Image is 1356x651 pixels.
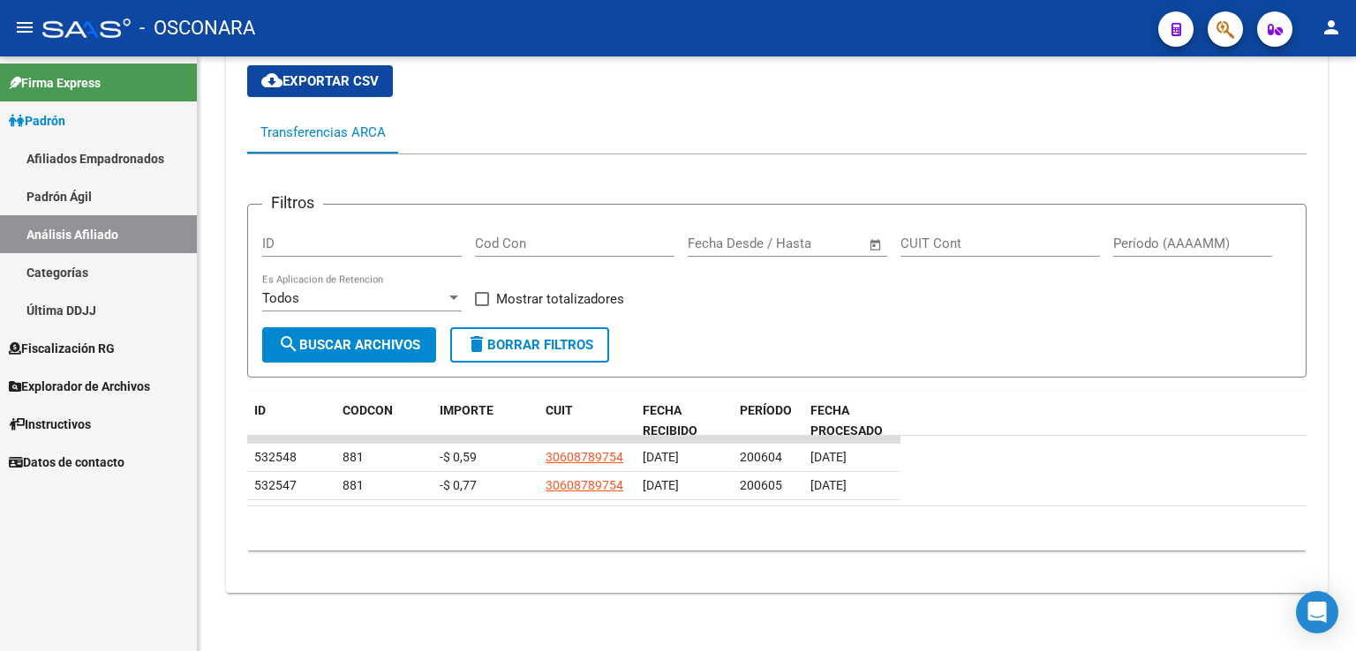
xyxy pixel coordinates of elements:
datatable-header-cell: FECHA PROCESADO [803,392,900,450]
datatable-header-cell: CUIT [539,392,636,450]
span: PERÍODO [740,403,792,417]
span: CUIT [546,403,573,417]
datatable-header-cell: ID [247,392,335,450]
datatable-header-cell: FECHA RECIBIDO [636,392,733,450]
span: Exportar CSV [261,73,379,89]
span: -$ 0,77 [440,478,477,492]
span: -$ 0,59 [440,450,477,464]
span: Instructivos [9,415,91,434]
span: 200604 [740,450,782,464]
div: Open Intercom Messenger [1296,591,1338,633]
span: Mostrar totalizadores [496,288,624,310]
span: 30608789754 [546,450,623,464]
div: Transferencias ARCA [260,123,386,142]
mat-icon: search [278,333,299,355]
span: 881 [343,450,364,464]
h3: Filtros [262,191,323,215]
mat-icon: person [1321,17,1342,38]
button: Buscar Archivos [262,327,436,363]
span: - OSCONARA [139,9,255,48]
span: CODCON [343,403,393,417]
mat-icon: delete [466,333,487,355]
span: [DATE] [810,478,847,492]
span: Fiscalización RG [9,339,115,358]
span: IMPORTE [440,403,493,417]
span: Todos [262,290,299,306]
span: ID [254,403,266,417]
span: 200605 [740,478,782,492]
input: End date [761,236,847,251]
span: FECHA RECIBIDO [643,403,697,438]
span: 30608789754 [546,478,623,492]
button: Exportar CSV [247,65,393,97]
span: Firma Express [9,73,101,93]
span: Borrar Filtros [466,337,593,353]
datatable-header-cell: CODCON [335,392,397,450]
span: 881 [343,478,364,492]
span: Explorador de Archivos [9,377,150,396]
mat-icon: cloud_download [261,70,282,91]
span: Padrón [9,111,65,131]
input: Start date [688,236,745,251]
span: [DATE] [810,450,847,464]
button: Open calendar [866,235,886,255]
datatable-header-cell: IMPORTE [433,392,539,450]
button: Borrar Filtros [450,327,609,363]
mat-icon: menu [14,17,35,38]
span: [DATE] [643,450,679,464]
span: FECHA PROCESADO [810,403,883,438]
span: [DATE] [643,478,679,492]
datatable-header-cell: PERÍODO [733,392,803,450]
span: 532548 [254,450,297,464]
span: Datos de contacto [9,453,124,472]
span: Buscar Archivos [278,337,420,353]
span: 532547 [254,478,297,492]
